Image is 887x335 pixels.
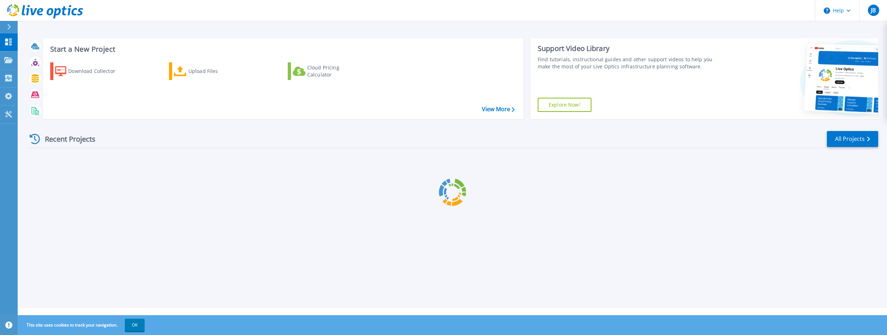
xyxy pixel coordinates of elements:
[125,319,145,331] button: OK
[538,44,717,53] div: Support Video Library
[538,56,717,70] div: Find tutorials, instructional guides and other support videos to help you make the most of your L...
[288,62,367,80] a: Cloud Pricing Calculator
[827,131,878,147] a: All Projects
[50,45,514,53] h3: Start a New Project
[188,64,245,78] div: Upload Files
[169,62,248,80] a: Upload Files
[68,64,125,78] div: Download Collector
[538,98,591,112] a: Explore Now!
[307,64,364,78] div: Cloud Pricing Calculator
[50,62,129,80] a: Download Collector
[482,106,515,113] a: View More
[871,7,876,13] span: JB
[19,319,145,331] span: This site uses cookies to track your navigation.
[27,130,105,148] div: Recent Projects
